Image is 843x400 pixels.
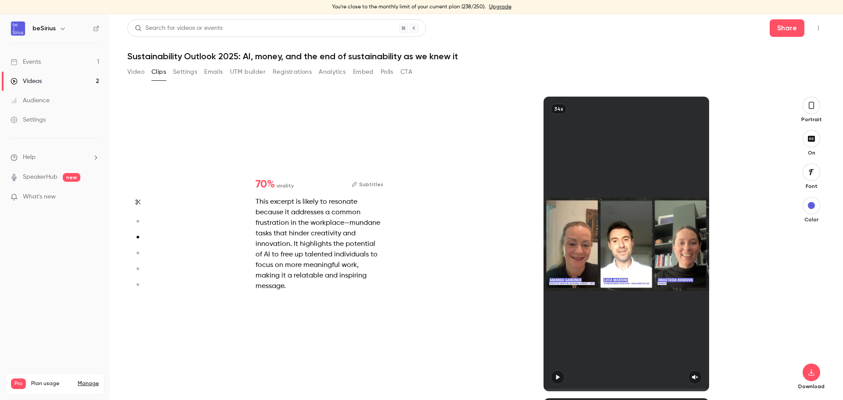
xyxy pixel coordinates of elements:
a: SpeakerHub [23,173,58,182]
h6: beSirius [32,24,56,33]
p: Download [797,383,825,390]
div: Audience [11,96,50,105]
p: Font [797,183,825,190]
button: Analytics [319,65,346,79]
button: Polls [381,65,393,79]
div: Events [11,58,41,66]
p: Portrait [797,116,825,123]
p: On [797,149,825,156]
button: Top Bar Actions [811,21,825,35]
button: Clips [151,65,166,79]
button: Emails [204,65,223,79]
button: CTA [400,65,412,79]
div: Search for videos or events [135,24,223,33]
div: Videos [11,77,42,86]
button: Embed [353,65,374,79]
button: Subtitles [352,179,383,190]
div: Settings [11,115,46,124]
span: 70 % [256,179,275,190]
button: Video [127,65,144,79]
span: Help [23,153,36,162]
span: Plan usage [31,380,72,387]
span: virality [277,182,294,190]
div: This excerpt is likely to resonate because it addresses a common frustration in the workplace—mun... [256,197,383,292]
button: Settings [173,65,197,79]
button: UTM builder [230,65,266,79]
span: new [63,173,80,182]
a: Manage [78,380,99,387]
button: Share [770,19,804,37]
h1: Sustainability Outlook 2025: AI, money, and the end of sustainability as we knew it [127,51,825,61]
img: beSirius [11,22,25,36]
span: Pro [11,378,26,389]
button: Registrations [273,65,312,79]
p: Color [797,216,825,223]
a: Upgrade [489,4,512,11]
span: What's new [23,192,56,202]
li: help-dropdown-opener [11,153,99,162]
